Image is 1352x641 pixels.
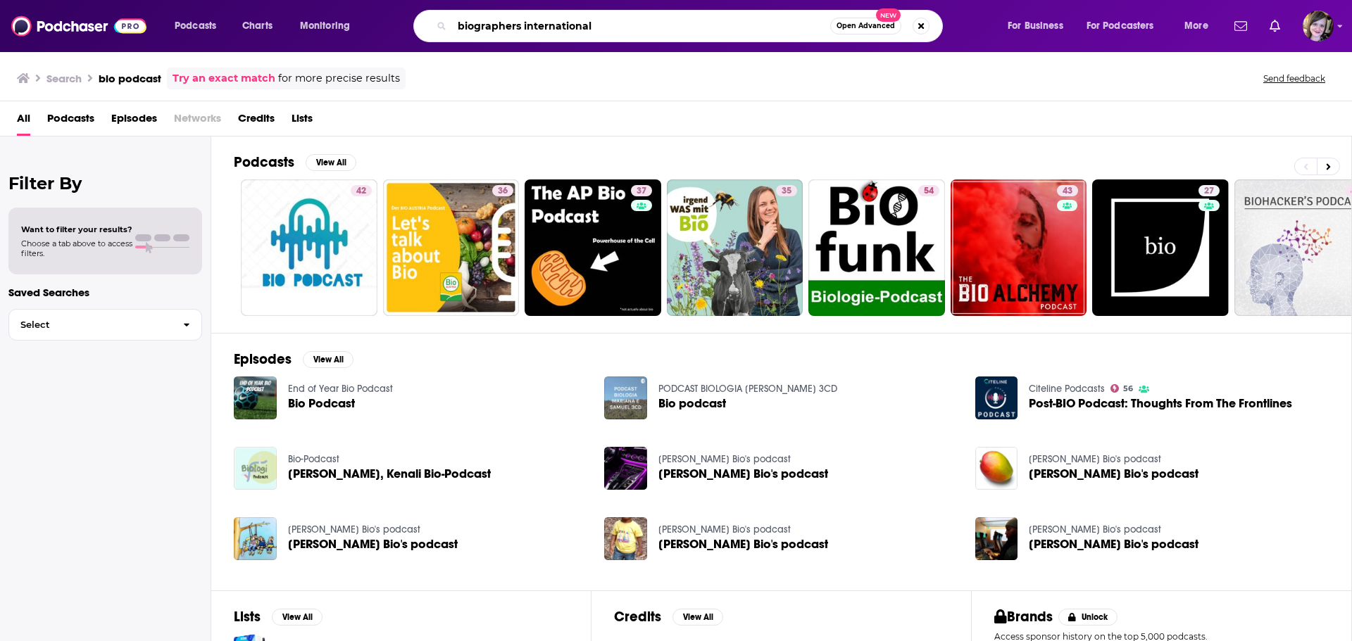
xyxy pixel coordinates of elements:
span: Monitoring [300,16,350,36]
img: Bio Podcast [234,376,277,419]
span: More [1184,16,1208,36]
a: 37 [525,179,661,316]
span: [PERSON_NAME], Kenali Bio-Podcast [288,468,491,480]
h2: Lists [234,608,261,626]
img: User Profile [1303,11,1334,42]
a: Episodes [111,107,157,136]
img: Herbert sina Bio's podcast [975,447,1018,490]
a: Herbert sina Bio's podcast [1029,538,1198,550]
h2: Filter By [8,173,202,193]
img: Yuk, Kenali Bio-Podcast [234,447,277,490]
a: Bio-Podcast [288,453,339,465]
a: Herbert sina Bio's podcast [604,517,647,560]
span: 35 [782,184,791,198]
span: 27 [1204,184,1214,198]
a: Try an exact match [173,70,275,87]
span: for more precise results [278,70,400,87]
button: View All [303,351,353,368]
span: 36 [498,184,508,198]
span: 43 [1063,184,1072,198]
button: open menu [290,15,368,37]
a: Herbert sina Bio's podcast [1029,468,1198,480]
a: 43 [951,179,1087,316]
a: 36 [492,185,513,196]
a: 35 [776,185,797,196]
a: PODCAST BIOLOGIA MARIANA E SAMUEL 3CD [658,383,837,395]
a: 54 [808,179,945,316]
button: open menu [1175,15,1226,37]
span: [PERSON_NAME] Bio's podcast [1029,538,1198,550]
h2: Podcasts [234,153,294,171]
a: Lists [292,107,313,136]
span: Credits [238,107,275,136]
a: End of Year Bio Podcast [288,383,393,395]
button: Select [8,309,202,341]
button: Show profile menu [1303,11,1334,42]
button: View All [672,609,723,626]
a: 35 [667,179,803,316]
span: Charts [242,16,273,36]
a: Bio Podcast [288,398,355,410]
span: 42 [356,184,366,198]
h2: Credits [614,608,661,626]
a: Herbert sina Bio's podcast [658,523,791,535]
a: 43 [1057,185,1078,196]
a: Herbert sina Bio's podcast [288,523,420,535]
span: For Podcasters [1087,16,1154,36]
a: Citeline Podcasts [1029,383,1105,395]
a: Bio podcast [658,398,726,410]
a: Show notifications dropdown [1229,14,1253,38]
a: Herbert sina Bio's podcast [658,453,791,465]
span: Open Advanced [837,23,895,30]
p: Saved Searches [8,286,202,299]
span: [PERSON_NAME] Bio's podcast [658,538,828,550]
span: 54 [924,184,934,198]
img: Podchaser - Follow, Share and Rate Podcasts [11,13,146,39]
a: Post-BIO Podcast: Thoughts From The Frontlines [1029,398,1292,410]
img: Bio podcast [604,376,647,419]
span: [PERSON_NAME] Bio's podcast [288,538,458,550]
span: Podcasts [175,16,216,36]
a: Herbert sina Bio's podcast [658,468,828,480]
img: Post-BIO Podcast: Thoughts From The Frontlines [975,376,1018,419]
a: All [17,107,30,136]
a: 56 [1110,384,1133,393]
span: Logged in as IAmMBlankenship [1303,11,1334,42]
a: EpisodesView All [234,350,353,368]
a: PodcastsView All [234,153,356,171]
img: Herbert sina Bio's podcast [234,517,277,560]
button: open menu [998,15,1081,37]
span: Choose a tab above to access filters. [21,239,132,258]
span: New [876,8,901,22]
a: 36 [383,179,520,316]
a: Herbert sina Bio's podcast [604,447,647,490]
a: Herbert sina Bio's podcast [1029,453,1161,465]
button: open menu [165,15,234,37]
input: Search podcasts, credits, & more... [452,15,830,37]
a: Yuk, Kenali Bio-Podcast [288,468,491,480]
img: Herbert sina Bio's podcast [975,517,1018,560]
span: Podcasts [47,107,94,136]
h3: Search [46,72,82,85]
span: For Business [1008,16,1063,36]
a: Herbert sina Bio's podcast [1029,523,1161,535]
a: 42 [351,185,372,196]
a: 54 [918,185,939,196]
span: [PERSON_NAME] Bio's podcast [1029,468,1198,480]
button: Unlock [1058,609,1118,626]
button: View All [306,154,356,171]
button: open menu [1077,15,1175,37]
span: [PERSON_NAME] Bio's podcast [658,468,828,480]
span: Want to filter your results? [21,224,132,234]
span: Networks [174,107,221,136]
